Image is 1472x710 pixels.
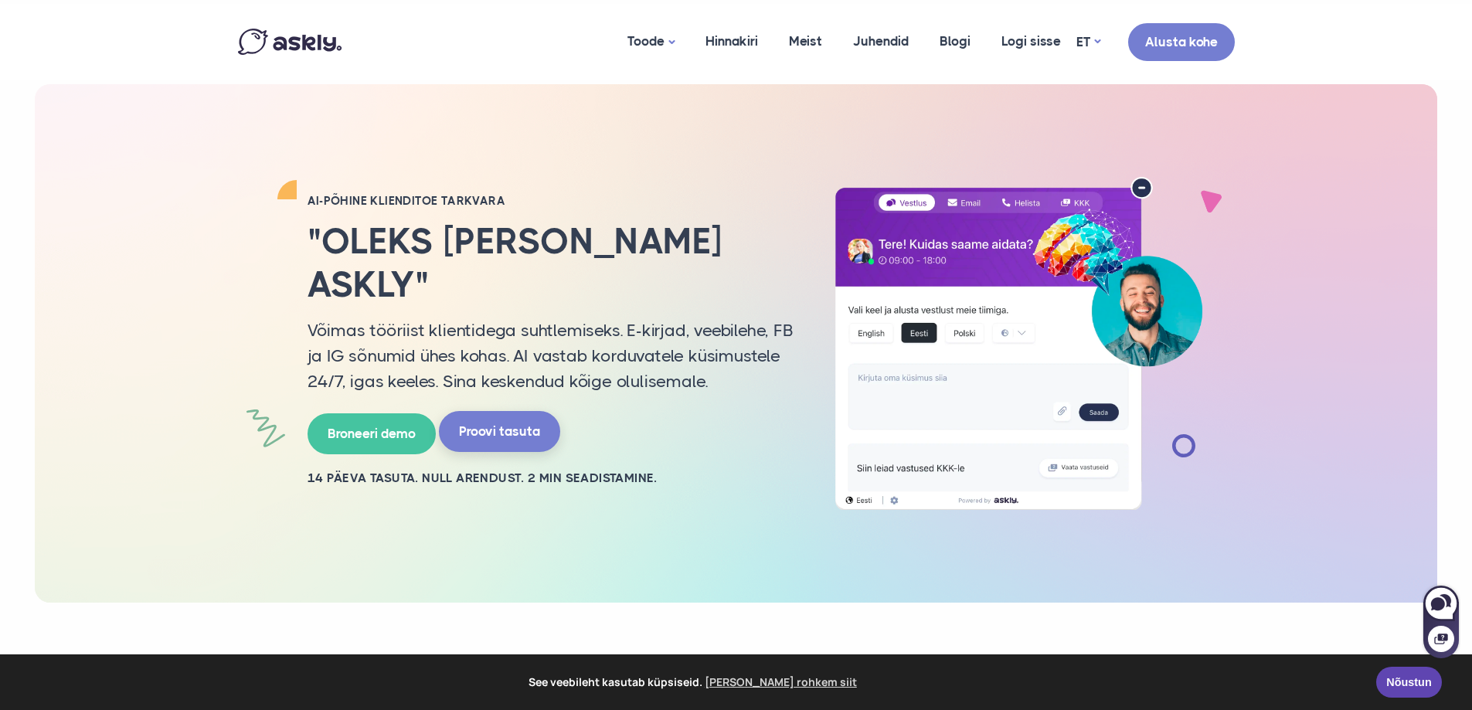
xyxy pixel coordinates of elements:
p: Võimas tööriist klientidega suhtlemiseks. E-kirjad, veebilehe, FB ja IG sõnumid ühes kohas. AI va... [308,318,794,394]
h2: 14 PÄEVA TASUTA. NULL ARENDUST. 2 MIN SEADISTAMINE. [308,470,794,487]
img: AI multilingual chat [818,177,1219,511]
a: ET [1076,31,1100,53]
a: Hinnakiri [690,4,773,79]
h2: "Oleks [PERSON_NAME] Askly" [308,220,794,305]
a: Meist [773,4,838,79]
h2: AI-PÕHINE KLIENDITOE TARKVARA [308,193,794,209]
a: Blogi [924,4,986,79]
a: Juhendid [838,4,924,79]
a: Nõustun [1376,667,1442,698]
a: Broneeri demo [308,413,436,454]
a: Alusta kohe [1128,23,1235,61]
a: learn more about cookies [702,671,859,694]
a: Toode [612,4,690,80]
span: See veebileht kasutab küpsiseid. [22,671,1365,694]
img: Askly [238,29,342,55]
iframe: Askly chat [1422,583,1460,660]
a: Proovi tasuta [439,411,560,452]
a: Logi sisse [986,4,1076,79]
